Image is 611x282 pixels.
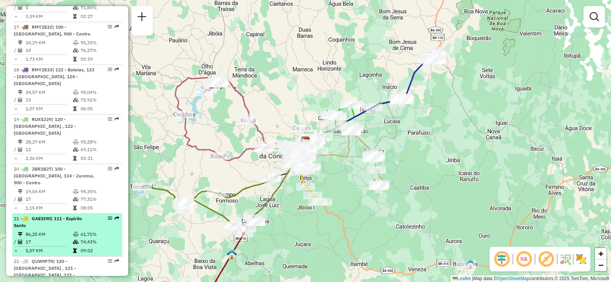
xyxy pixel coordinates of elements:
a: OpenStreetMap [497,276,530,281]
span: | 120 - [GEOGRAPHIC_DATA] , 122 - [GEOGRAPHIC_DATA] [14,116,76,136]
em: Rota exportada [115,67,119,72]
div: Atividade não roteirizada - LUZEMBERG FERREIRA D [457,263,476,270]
i: Distância Total [18,232,23,237]
td: 12 [25,146,73,153]
td: 86,25 KM [25,230,73,238]
i: Tempo total em rota [73,248,77,253]
span: RMY2E32 [32,24,52,30]
a: Zoom out [595,259,606,271]
a: Zoom in [595,248,606,259]
span: 17 - [14,24,91,37]
em: Opções [108,216,112,221]
td: 28,27 KM [25,138,73,146]
td: 95,33% [80,39,119,47]
i: Tempo total em rota [73,57,77,61]
td: 3,39 KM [25,13,73,20]
i: % de utilização do peso [73,40,79,45]
td: 03:59 [80,55,119,63]
i: % de utilização da cubagem [73,5,79,10]
img: PA - Poções [425,52,435,61]
td: 24,57 KM [25,89,73,96]
td: / [14,47,18,54]
i: Distância Total [18,40,23,45]
i: % de utilização do peso [73,189,79,194]
td: 95,04% [80,89,119,96]
td: 09:02 [80,247,119,255]
td: / [14,195,18,203]
span: 21 - [14,216,82,228]
td: / [14,4,18,11]
td: 74,43% [80,238,119,246]
span: | 100 - [GEOGRAPHIC_DATA], 900 - Centro [14,24,91,37]
i: Total de Atividades [18,147,23,152]
td: 94,35% [80,188,119,195]
i: Distância Total [18,189,23,194]
td: 75,91% [80,96,119,104]
i: % de utilização da cubagem [73,147,79,152]
td: 23 [25,96,73,104]
a: Exibir filtros [587,9,602,24]
td: 17 [25,195,73,203]
td: = [14,155,18,162]
td: 5 [25,4,73,11]
span: | 100 - [GEOGRAPHIC_DATA], 114 - Jurema, 900 - Centro [14,166,94,185]
span: Ocultar NR [515,250,533,268]
td: 08:05 [80,204,119,212]
i: % de utilização da cubagem [73,197,79,201]
span: Exibir rótulo [537,250,555,268]
i: Total de Atividades [18,240,23,244]
img: PA - Itapetinga [466,259,475,269]
i: Tempo total em rota [73,14,77,19]
i: % de utilização do peso [73,140,79,144]
td: = [14,204,18,212]
td: 03:21 [80,155,119,162]
td: / [14,96,18,104]
span: | [472,276,473,281]
td: 71,84% [80,4,119,11]
i: Tempo total em rota [73,156,77,161]
em: Opções [108,67,112,72]
i: Tempo total em rota [73,206,77,210]
span: JBR2B27 [32,166,52,172]
td: 1,15 KM [25,204,73,212]
span: | 122 - Bateias, 123 - [GEOGRAPHIC_DATA], 124 - [GEOGRAPHIC_DATA] [14,67,94,86]
i: Distância Total [18,140,23,144]
td: 02:27 [80,13,119,20]
i: Tempo total em rota [73,106,77,111]
i: Distância Total [18,90,23,95]
td: 77,31% [80,195,119,203]
span: Ocultar deslocamento [493,250,511,268]
em: Opções [108,259,112,263]
i: % de utilização da cubagem [73,98,79,102]
em: Rota exportada [115,117,119,121]
i: % de utilização do peso [73,90,79,95]
i: Total de Atividades [18,98,23,102]
span: RUX5J29 [32,116,52,122]
i: Total de Atividades [18,5,23,10]
em: Opções [108,24,112,29]
span: 18 - [14,67,94,86]
i: % de utilização do peso [73,232,79,237]
td: 76,27% [80,47,119,54]
img: Fluxo de ruas [559,253,571,265]
td: = [14,247,18,255]
td: 14 [25,47,73,54]
em: Opções [108,166,112,171]
td: 06:05 [80,105,119,113]
i: Total de Atividades [18,197,23,201]
span: − [598,260,603,270]
td: 69,11% [80,146,119,153]
a: Leaflet [453,276,471,281]
span: QUW9F79 [32,258,53,264]
td: 61,71% [80,230,119,238]
em: Rota exportada [115,166,119,171]
td: / [14,146,18,153]
td: 17 [25,238,73,246]
td: 1,73 KM [25,55,73,63]
td: 1,07 KM [25,105,73,113]
td: 2,36 KM [25,155,73,162]
span: + [598,249,603,258]
a: Nova sessão e pesquisa [134,9,150,26]
td: 5,07 KM [25,247,73,255]
span: 19 - [14,116,76,136]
